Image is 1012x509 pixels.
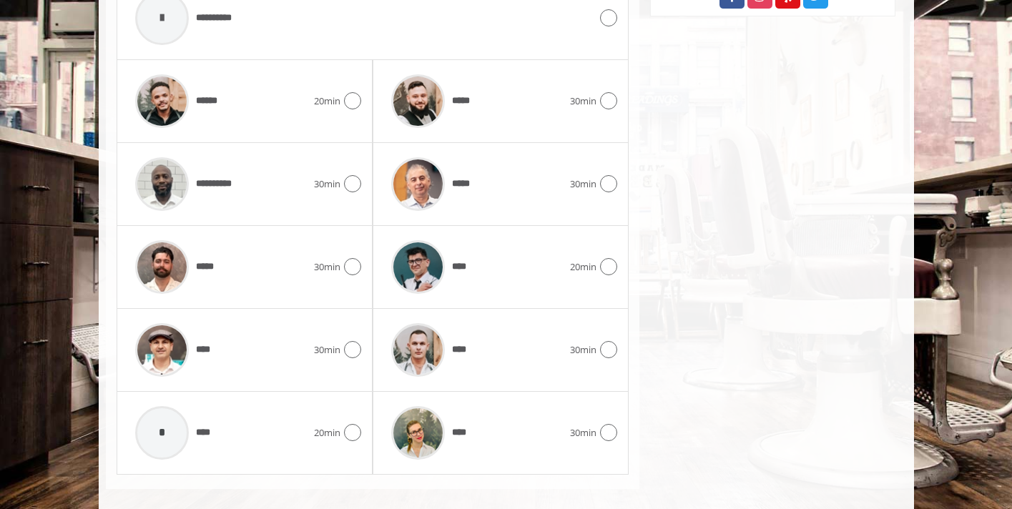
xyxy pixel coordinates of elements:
[570,260,596,275] span: 20min
[570,94,596,109] span: 30min
[314,260,340,275] span: 30min
[570,425,596,440] span: 30min
[314,94,340,109] span: 20min
[314,342,340,357] span: 30min
[570,342,596,357] span: 30min
[314,425,340,440] span: 20min
[314,177,340,192] span: 30min
[570,177,596,192] span: 30min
